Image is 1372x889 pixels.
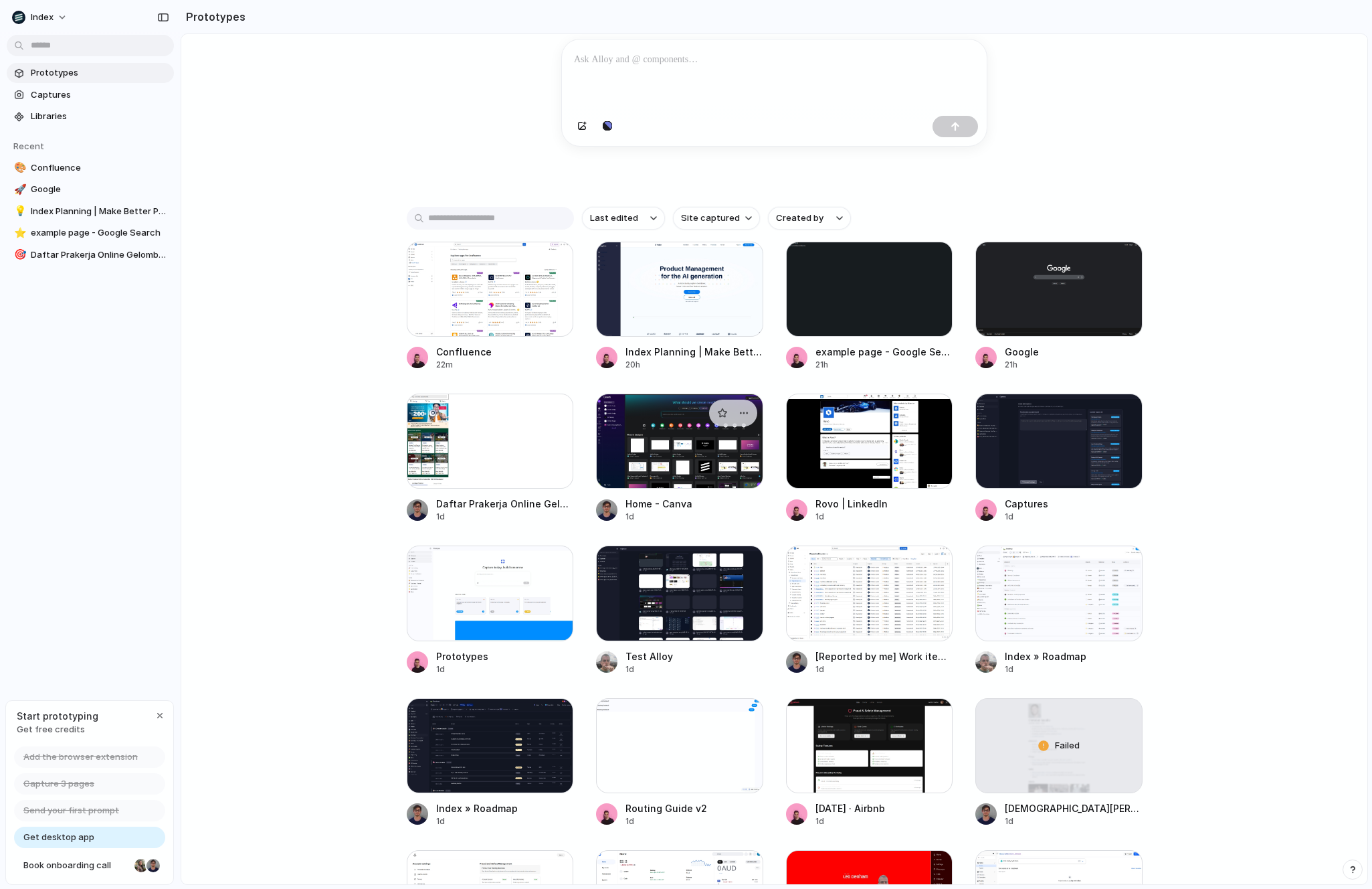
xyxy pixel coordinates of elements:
[7,63,174,83] a: Prototypes
[407,242,574,371] a: ConfluenceConfluence22m
[7,179,174,199] a: 🚀Google
[7,158,174,178] a: 🎨Confluence
[145,858,161,874] div: Christian Iacullo
[625,345,763,359] div: Index Planning | Make Better Product Decisions
[1005,497,1048,511] div: Captures
[14,827,165,848] a: Get desktop app
[768,207,851,230] button: Created by
[815,801,885,815] div: [DATE] · Airbnb
[12,183,25,196] button: 🚀
[31,183,169,196] span: Google
[786,546,953,675] a: [Reported by me] Work item search - Jira[Reported by me] Work item search - Jira1d
[23,859,129,872] span: Book onboarding call
[7,85,174,105] a: Captures
[596,546,763,675] a: Test AlloyTest Alloy1d
[31,226,169,240] span: example page - Google Search
[23,777,94,791] span: Capture 3 pages
[31,11,54,24] span: Index
[407,394,574,523] a: Daftar Prakerja Online Gelombang Terbaru 2025 BukalapakDaftar Prakerja Online Gelombang Terbaru 2...
[975,394,1143,523] a: CapturesCaptures1d
[23,831,94,844] span: Get desktop app
[31,88,169,102] span: Captures
[7,245,174,265] a: 🎯Daftar Prakerja Online Gelombang Terbaru 2025 Bukalapak
[436,649,488,663] div: Prototypes
[625,497,692,511] div: Home - Canva
[625,663,673,675] div: 1d
[596,698,763,827] a: Routing Guide v2Routing Guide v21d
[582,207,665,230] button: Last edited
[12,226,25,240] button: ⭐
[12,205,25,218] button: 💡
[975,546,1143,675] a: Index » RoadmapIndex » Roadmap1d
[625,359,763,371] div: 20h
[14,204,23,219] div: 💡
[596,394,763,523] a: Home - CanvaHome - Canva1d
[436,345,492,359] div: Confluence
[7,106,174,127] a: Libraries
[815,345,953,359] div: example page - Google Search
[786,394,953,523] a: Rovo | LinkedInRovo | LinkedIn1d
[14,182,23,197] div: 🚀
[17,723,98,736] span: Get free credits
[7,223,174,243] a: ⭐example page - Google Search
[436,815,518,827] div: 1d
[436,663,488,675] div: 1d
[815,359,953,371] div: 21h
[625,511,692,523] div: 1d
[590,212,638,225] span: Last edited
[596,242,763,371] a: Index Planning | Make Better Product DecisionsIndex Planning | Make Better Product Decisions20h
[681,212,740,225] span: Site captured
[31,66,169,80] span: Prototypes
[786,242,953,371] a: example page - Google Searchexample page - Google Search21h
[975,242,1143,371] a: GoogleGoogle21h
[625,815,707,827] div: 1d
[1005,801,1143,815] div: [DEMOGRAPHIC_DATA][PERSON_NAME]
[407,546,574,675] a: PrototypesPrototypes1d
[1005,815,1143,827] div: 1d
[625,801,707,815] div: Routing Guide v2
[815,649,953,663] div: [Reported by me] Work item search - Jira
[436,359,492,371] div: 22m
[815,511,888,523] div: 1d
[1005,345,1039,359] div: Google
[1005,359,1039,371] div: 21h
[436,801,518,815] div: Index » Roadmap
[31,161,169,175] span: Confluence
[7,7,74,28] button: Index
[14,855,165,876] a: Book onboarding call
[23,804,119,817] span: Send your first prompt
[1055,739,1080,752] span: Failed
[815,663,953,675] div: 1d
[14,226,23,241] div: ⭐
[31,205,169,218] span: Index Planning | Make Better Product Decisions
[407,698,574,827] a: Index » RoadmapIndex » Roadmap1d
[31,248,169,262] span: Daftar Prakerja Online Gelombang Terbaru 2025 Bukalapak
[815,815,885,827] div: 1d
[776,212,823,225] span: Created by
[1005,663,1086,675] div: 1d
[7,201,174,222] a: 💡Index Planning | Make Better Product Decisions
[436,511,574,523] div: 1d
[12,248,25,262] button: 🎯
[436,497,574,511] div: Daftar Prakerja Online Gelombang Terbaru 2025 Bukalapak
[17,709,98,723] span: Start prototyping
[31,110,169,123] span: Libraries
[1005,511,1048,523] div: 1d
[975,698,1143,827] a: Christian IaculloFailed[DEMOGRAPHIC_DATA][PERSON_NAME]1d
[14,247,23,262] div: 🎯
[13,141,44,151] span: Recent
[181,9,246,25] h2: Prototypes
[1005,649,1086,663] div: Index » Roadmap
[23,750,138,764] span: Add the browser extension
[786,698,953,827] a: Today · Airbnb[DATE] · Airbnb1d
[815,497,888,511] div: Rovo | LinkedIn
[625,649,673,663] div: Test Alloy
[133,858,149,874] div: Nicole Kubica
[673,207,760,230] button: Site captured
[14,160,23,175] div: 🎨
[12,161,25,175] button: 🎨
